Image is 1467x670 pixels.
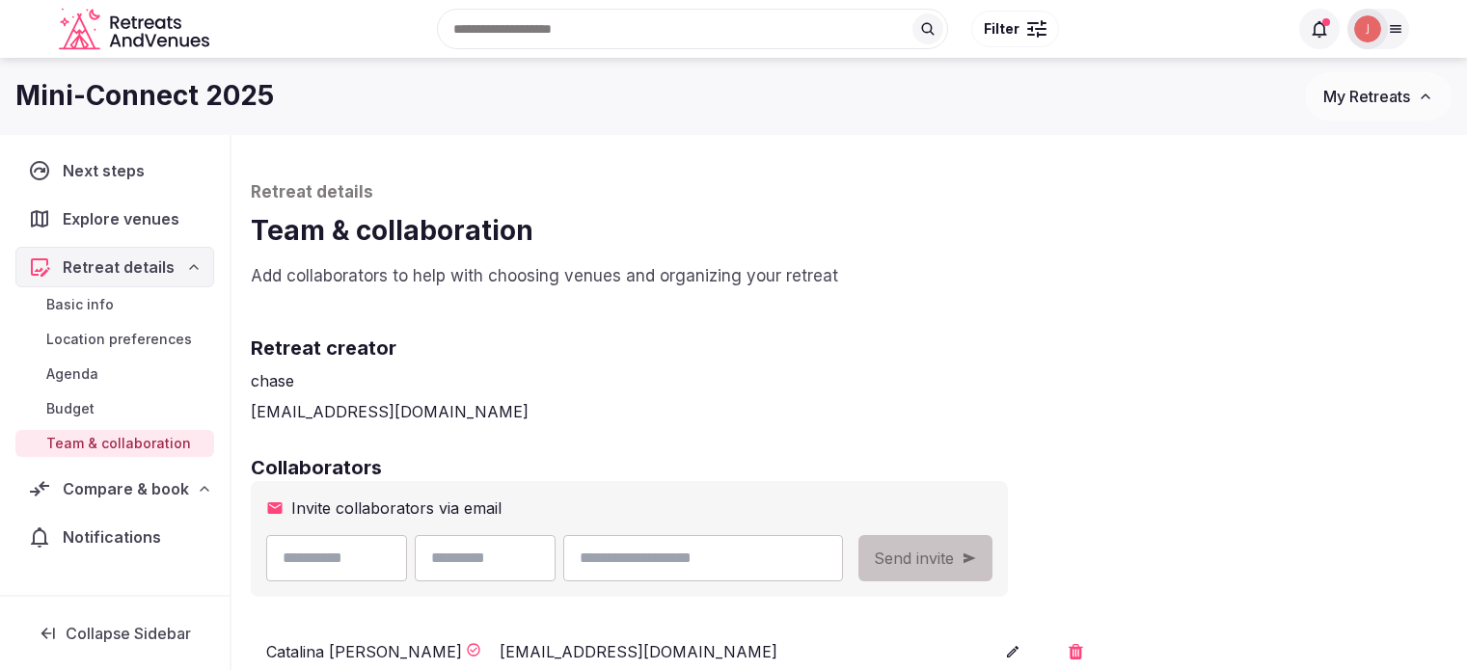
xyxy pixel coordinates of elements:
[15,291,214,318] a: Basic info
[984,19,1019,39] span: Filter
[971,11,1059,47] button: Filter
[266,640,462,663] div: Catalina [PERSON_NAME]
[251,335,1448,362] h2: Retreat creator
[59,8,213,51] a: Visit the homepage
[46,364,98,384] span: Agenda
[251,265,1448,288] p: Add collaborators to help with choosing venues and organizing your retreat
[63,525,169,549] span: Notifications
[251,454,1448,481] h2: Collaborators
[874,547,954,570] span: Send invite
[500,640,842,663] div: [EMAIL_ADDRESS][DOMAIN_NAME]
[15,430,214,457] a: Team & collaboration
[1354,15,1381,42] img: Joanna Asiukiewicz
[291,496,502,520] span: Invite collaborators via email
[251,212,1448,250] h1: Team & collaboration
[15,612,214,655] button: Collapse Sidebar
[15,517,214,557] a: Notifications
[15,199,214,239] a: Explore venues
[15,326,214,353] a: Location preferences
[63,159,152,182] span: Next steps
[15,150,214,191] a: Next steps
[251,369,1448,392] div: chase
[46,330,192,349] span: Location preferences
[46,434,191,453] span: Team & collaboration
[15,395,214,422] a: Budget
[15,361,214,388] a: Agenda
[66,624,191,643] span: Collapse Sidebar
[63,255,175,279] span: Retreat details
[251,181,1448,204] p: Retreat details
[46,295,114,314] span: Basic info
[1305,72,1452,121] button: My Retreats
[858,535,992,581] button: Send invite
[63,477,189,500] span: Compare & book
[46,399,95,418] span: Budget
[15,77,274,115] h1: Mini-Connect 2025
[59,8,213,51] svg: Retreats and Venues company logo
[63,207,187,230] span: Explore venues
[251,400,1448,423] div: [EMAIL_ADDRESS][DOMAIN_NAME]
[1323,87,1410,106] span: My Retreats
